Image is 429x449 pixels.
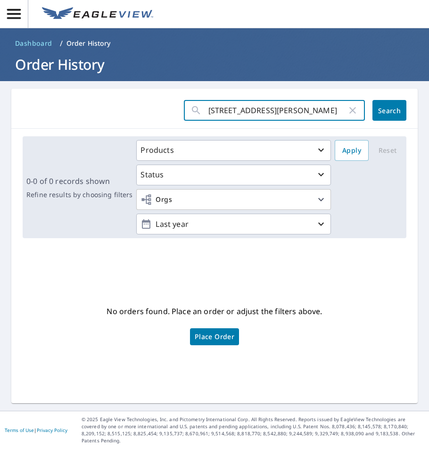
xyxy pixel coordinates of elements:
a: Privacy Policy [37,427,67,433]
h1: Order History [11,55,418,74]
p: Refine results by choosing filters [26,191,132,199]
span: Orgs [140,194,172,206]
a: Place Order [190,328,239,345]
p: Status [140,169,164,180]
button: Last year [136,214,331,234]
p: | [5,427,67,433]
span: Search [380,106,399,115]
button: Products [136,140,331,161]
a: Terms of Use [5,427,34,433]
button: Status [136,165,331,185]
p: Order History [66,39,111,48]
a: EV Logo [36,1,159,27]
input: Address, Report #, Claim ID, etc. [208,97,347,124]
button: Search [372,100,406,121]
p: Products [140,144,173,156]
span: Place Order [195,334,234,339]
p: © 2025 Eagle View Technologies, Inc. and Pictometry International Corp. All Rights Reserved. Repo... [82,416,424,444]
p: Last year [152,216,315,233]
li: / [60,38,63,49]
p: 0-0 of 0 records shown [26,175,132,187]
span: Apply [342,145,361,157]
nav: breadcrumb [11,36,418,51]
button: Orgs [136,189,331,210]
a: Dashboard [11,36,56,51]
img: EV Logo [42,7,153,21]
button: Apply [335,140,369,161]
span: Dashboard [15,39,52,48]
p: No orders found. Place an order or adjust the filters above. [107,304,322,319]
